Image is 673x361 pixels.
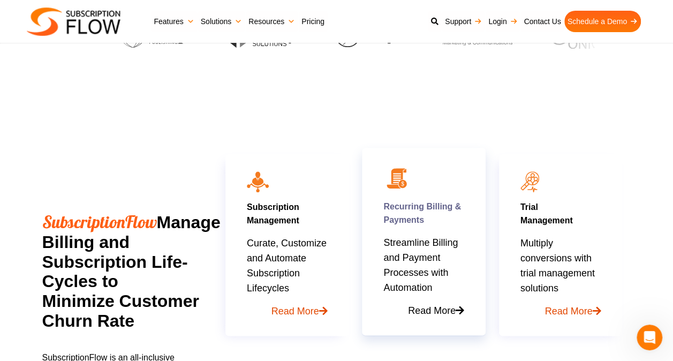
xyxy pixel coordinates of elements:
[247,171,269,192] img: icon10
[247,296,328,319] a: Read More
[442,11,485,32] a: Support
[520,236,601,319] p: Multiply conversions with trial management solutions
[42,211,157,232] span: SubscriptionFlow
[27,7,120,36] img: Subscriptionflow
[383,202,461,224] a: Recurring Billing & Payments
[245,11,298,32] a: Resources
[520,296,601,319] a: Read More
[637,325,662,350] iframe: Intercom live chat
[298,11,328,32] a: Pricing
[383,165,410,192] img: 02
[247,236,328,319] p: Curate, Customize and Automate Subscription Lifecycles
[383,235,464,318] p: Streamline Billing and Payment Processes with Automation
[42,212,206,331] h2: Manage Billing and Subscription Life-Cycles to Minimize Customer Churn Rate
[150,11,197,32] a: Features
[198,11,246,32] a: Solutions
[520,11,564,32] a: Contact Us
[520,202,573,225] a: TrialManagement
[247,202,299,225] a: Subscription Management
[383,295,464,318] a: Read More
[485,11,520,32] a: Login
[520,171,539,192] img: icon11
[564,11,641,32] a: Schedule a Demo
